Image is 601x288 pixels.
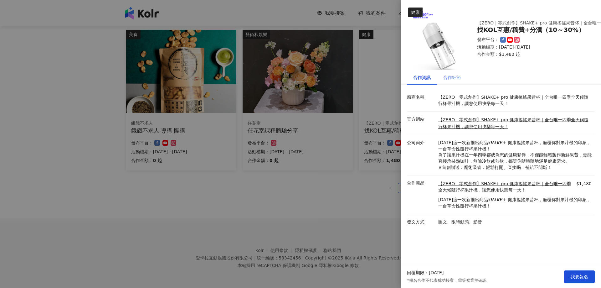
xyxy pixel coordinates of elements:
[443,74,461,81] div: 合作細節
[413,74,431,81] div: 合作資訊
[407,140,435,146] p: 公司簡介
[477,37,499,43] p: 發布平台：
[407,94,435,101] p: 廠商名稱
[407,116,435,123] p: 官方網站
[438,140,592,170] p: [DATE]這一次新推出商品𝑺𝑯𝑨𝑲𝑬+ 健康搖搖果昔杯，顛覆你對果汁機的印象，一台革命性隨行杯果汁機！ 為了讓果汁機在一年四季都成為您的健康夥伴，不僅能輕鬆製作新鮮果昔，更能直接承裝熱咖啡，無...
[407,278,486,283] p: *報名合作不代表成功接案，需等候業主確認
[564,270,595,283] button: 我要報名
[571,274,588,279] span: 我要報名
[407,180,435,186] p: 合作商品
[438,219,592,225] p: 圖文、限時動態、影音
[408,8,471,70] img: 【ZERO｜零式創作】SHAKE+ pro 健康搖搖果昔杯｜全台唯一四季全天候隨行杯果汁機，讓您使用快樂每一天！
[576,181,592,193] p: $1,480
[438,181,575,193] a: 【ZERO｜零式創作】SHAKE+ pro 健康搖搖果昔杯｜全台唯一四季全天候隨行杯果汁機，讓您使用快樂每一天！
[408,8,423,17] div: 健康
[407,219,435,225] p: 發文方式
[438,117,588,129] a: 【ZERO｜零式創作】SHAKE+ pro 健康搖搖果昔杯｜全台唯一四季全天候隨行杯果汁機，讓您使用快樂每一天！
[438,94,592,107] p: 【ZERO｜零式創作】SHAKE+ pro 健康搖搖果昔杯｜全台唯一四季全天候隨行杯果汁機，讓您使用快樂每一天！
[438,197,592,209] p: [DATE]這一次新推出商品𝑺𝑯𝑨𝑲𝑬+ 健康搖搖果昔杯，顛覆你對果汁機的印象，一台革命性隨行杯果汁機！
[407,270,444,276] p: 回覆期限：[DATE]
